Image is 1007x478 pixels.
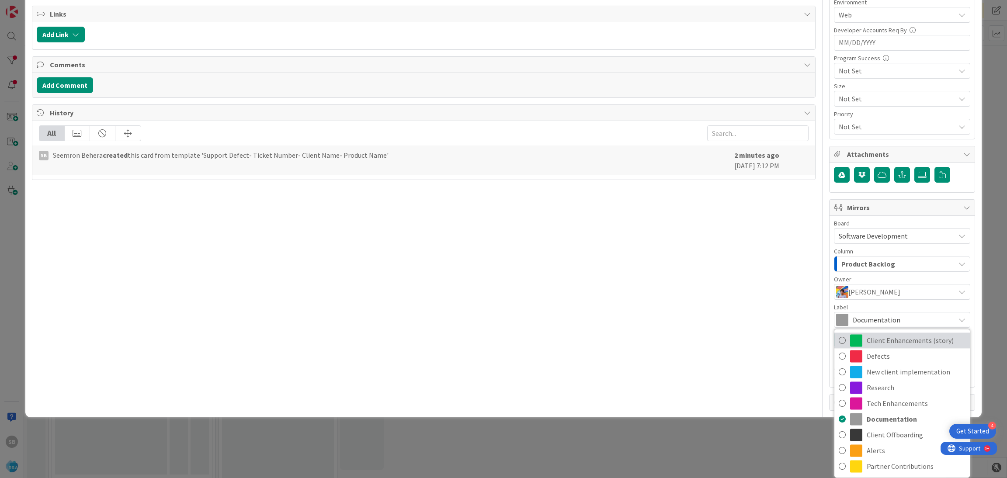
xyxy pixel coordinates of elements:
[834,458,970,474] a: Partner Contributions
[50,59,800,70] span: Comments
[847,202,959,213] span: Mirrors
[956,427,989,436] div: Get Started
[867,365,965,378] span: New client implementation
[834,55,970,61] div: Program Success
[867,412,965,426] span: Documentation
[834,411,970,427] a: Documentation
[867,381,965,394] span: Research
[867,350,965,363] span: Defects
[734,151,779,159] b: 2 minutes ago
[988,422,996,430] div: 4
[867,397,965,410] span: Tech Enhancements
[53,150,389,160] span: Seemron Behera this card from template 'Support Defect- Ticket Number- Client Name- Product Name'
[839,66,955,76] span: Not Set
[50,107,800,118] span: History
[867,444,965,457] span: Alerts
[37,77,93,93] button: Add Comment
[834,111,970,117] div: Priority
[834,348,970,364] a: Defects
[39,126,65,141] div: All
[841,258,895,270] span: Product Backlog
[834,248,853,254] span: Column
[867,460,965,473] span: Partner Contributions
[834,276,851,282] span: Owner
[834,256,970,272] button: Product Backlog
[834,443,970,458] a: Alerts
[848,287,900,297] span: [PERSON_NAME]
[834,83,970,89] div: Size
[839,35,965,50] input: MM/DD/YYYY
[834,364,970,380] a: New client implementation
[834,380,970,395] a: Research
[839,232,908,240] span: Software Development
[839,121,951,133] span: Not Set
[834,27,970,33] div: Developer Accounts Req By
[707,125,809,141] input: Search...
[834,333,970,348] a: Client Enhancements (story)
[44,3,49,10] div: 9+
[867,428,965,441] span: Client Offboarding
[834,395,970,411] a: Tech Enhancements
[37,27,85,42] button: Add Link
[839,10,955,20] span: Web
[18,1,40,12] span: Support
[836,286,848,298] img: JK
[949,424,996,439] div: Open Get Started checklist, remaining modules: 4
[847,149,959,159] span: Attachments
[834,304,848,310] span: Label
[839,93,951,105] span: Not Set
[867,334,965,347] span: Client Enhancements (story)
[834,220,850,226] span: Board
[853,314,951,326] span: Documentation
[39,151,49,160] div: SB
[834,427,970,443] a: Client Offboarding
[103,151,128,159] b: created
[50,9,800,19] span: Links
[734,150,809,171] div: [DATE] 7:12 PM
